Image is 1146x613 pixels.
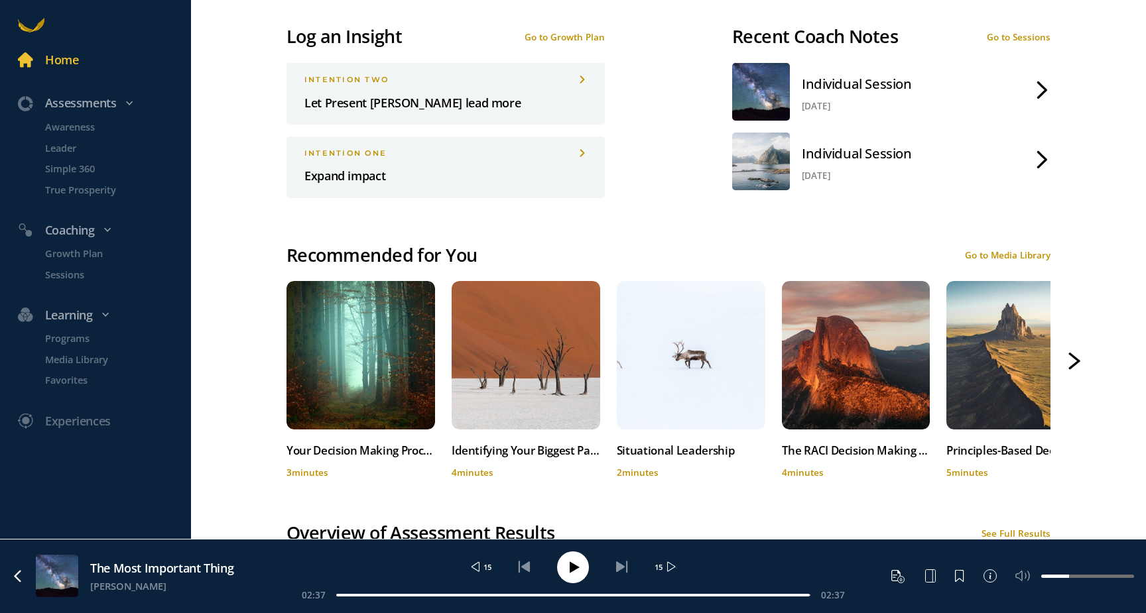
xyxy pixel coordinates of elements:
[732,133,790,190] img: 5ffd685275b04f9fae8080fa_1697608424.jpg
[27,161,191,176] a: Simple 360
[802,72,912,95] div: Individual Session
[946,441,1095,460] div: Principles-Based Decision Making
[525,31,605,43] div: Go to Growth Plan
[732,63,790,121] img: 601a2f2a6727c85cda5cf12b.jpg
[286,23,402,51] div: Log an Insight
[286,519,555,547] div: Overview of Assessment Results
[821,589,845,601] span: 02:37
[965,249,1050,261] div: Go to Media Library
[802,100,912,112] div: [DATE]
[45,246,188,261] p: Growth Plan
[45,266,188,282] p: Sessions
[27,372,191,388] a: Favorites
[27,140,191,155] a: Leader
[782,441,930,460] div: The RACI Decision Making Framework
[27,246,191,261] a: Growth Plan
[732,63,1050,121] a: Individual Session[DATE]
[732,133,1050,190] a: Individual Session[DATE]
[45,372,188,388] p: Favorites
[45,140,188,155] p: Leader
[286,467,328,478] span: 3 minutes
[483,562,491,572] span: 15
[27,266,191,282] a: Sessions
[45,119,188,135] p: Awareness
[617,467,659,478] span: 2 minutes
[617,441,765,460] div: Situational Leadership
[36,555,78,597] img: 601a2f2a6727c85cda5cf12b.jpg
[90,559,283,578] div: The Most Important Thing
[304,166,587,186] p: Expand impact
[27,119,191,135] a: Awareness
[304,148,587,158] div: INTENTION one
[286,137,605,198] a: INTENTION oneExpand impact
[452,441,600,460] div: Identifying Your Biggest Pain Point
[802,170,912,182] div: [DATE]
[9,221,197,240] div: Coaching
[982,528,1050,539] div: See Full Results
[27,352,191,367] a: Media Library
[782,467,824,478] span: 4 minutes
[452,467,493,478] span: 4 minutes
[304,75,587,84] div: INTENTION two
[302,589,326,601] span: 02:37
[27,182,191,197] a: True Prosperity
[27,331,191,346] a: Programs
[987,31,1050,43] div: Go to Sessions
[946,467,988,478] span: 5 minutes
[45,50,79,70] div: Home
[90,579,283,594] div: [PERSON_NAME]
[9,93,197,113] div: Assessments
[304,93,587,113] p: Let Present [PERSON_NAME] lead more
[45,161,188,176] p: Simple 360
[286,241,477,270] div: Recommended for You
[45,331,188,346] p: Programs
[732,23,898,51] div: Recent Coach Notes
[45,412,111,431] div: Experiences
[802,141,912,165] div: Individual Session
[45,352,188,367] p: Media Library
[286,441,435,460] div: Your Decision Making Process
[655,562,663,572] span: 15
[286,63,605,125] a: INTENTION twoLet Present [PERSON_NAME] lead more
[45,182,188,197] p: True Prosperity
[9,306,197,325] div: Learning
